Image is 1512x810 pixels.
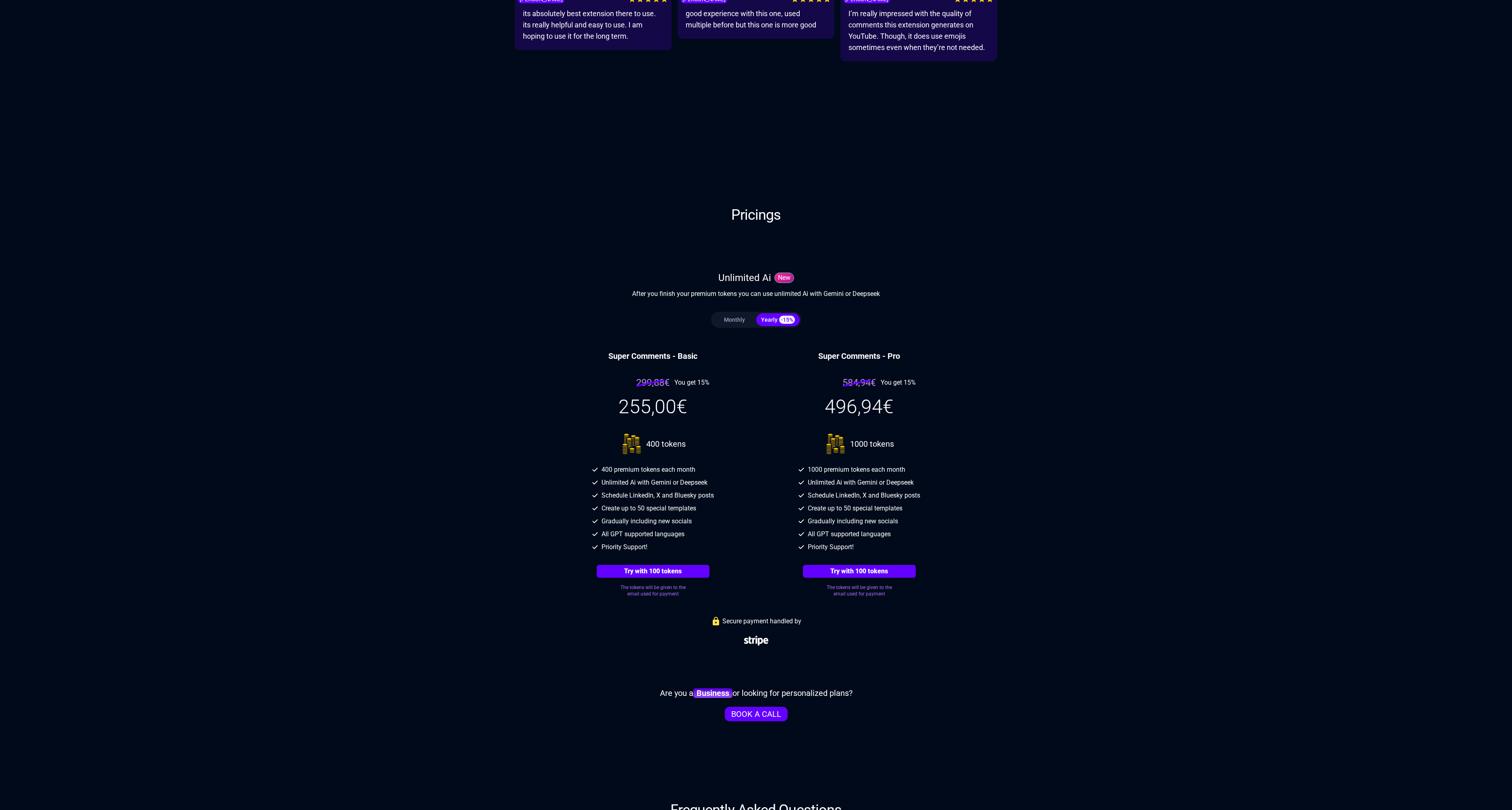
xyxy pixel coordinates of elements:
a: [PERSON_NAME] its absolutely best extension there to use. its really helpful and easy to use. I a... [515,33,672,40]
span: You get 15% [881,378,916,387]
span: 584,94€ [842,376,876,389]
b: Business [693,688,732,698]
span: Schedule LinkedIn, X and Bluesky posts [808,491,920,500]
button: Monthly [713,313,756,326]
span: All GPT supported languages [601,529,684,539]
span: Unlimited Ai with Gemini or Deepseek [808,478,914,487]
span: 1000 tokens [850,438,894,450]
div: Pricings [514,207,998,223]
span: Are you a or looking for personalized plans? [660,687,852,699]
p: its absolutely best extension there to use. its really helpful and easy to use. I am hoping to us... [523,8,664,42]
span: 255,00€ [556,397,750,416]
a: [PERSON_NAME] good experience with this one, used multiple before but this one is more good [678,21,834,29]
a: BOOK A CALL [725,707,788,721]
span: 400 tokens [646,438,686,450]
span: Create up to 50 special templates [808,504,902,513]
h4: Unlimited Ai [718,271,771,284]
span: Gradually including new socials [601,516,692,526]
span: Gradually including new socials [808,516,898,526]
p: After you finish your premium tokens you can use unlimited Ai with Gemini or Deepseek [514,289,998,299]
span: 400 premium tokens each month [601,465,695,475]
a: [PERSON_NAME] I’m really impressed with the quality of comments this extension generates on YouTu... [840,44,997,52]
span: Unlimited Ai with Gemini or Deepseek [601,478,707,487]
span: New [774,273,794,283]
span: 496,94€ [763,397,956,416]
div: Yearly [756,316,800,324]
span: Priority Support! [601,542,647,552]
a: Try with 100 tokens [597,565,709,578]
p: I’m really impressed with the quality of comments this extension generates on YouTube. Though, it... [848,8,989,53]
span: The tokens will be given to the email used for payment [617,584,689,597]
span: The tokens will be given to the email used for payment [823,584,896,597]
span: Create up to 50 special templates [601,504,696,513]
span: All GPT supported languages [808,529,891,539]
h4: Super Comments - Pro [763,350,956,362]
span: -15% [779,316,795,324]
span: Secure payment handled by [722,616,801,626]
span: 299,88€ [636,376,670,389]
button: Yearly-15% [756,313,800,326]
h4: Super Comments - Basic [556,350,750,362]
a: Try with 100 tokens [803,565,916,578]
span: You get 15% [674,378,709,387]
p: good experience with this one, used multiple before but this one is more good [686,8,826,31]
span: 1000 premium tokens each month [808,465,905,475]
span: Schedule LinkedIn, X and Bluesky posts [601,491,714,500]
span: Priority Support! [808,542,854,552]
